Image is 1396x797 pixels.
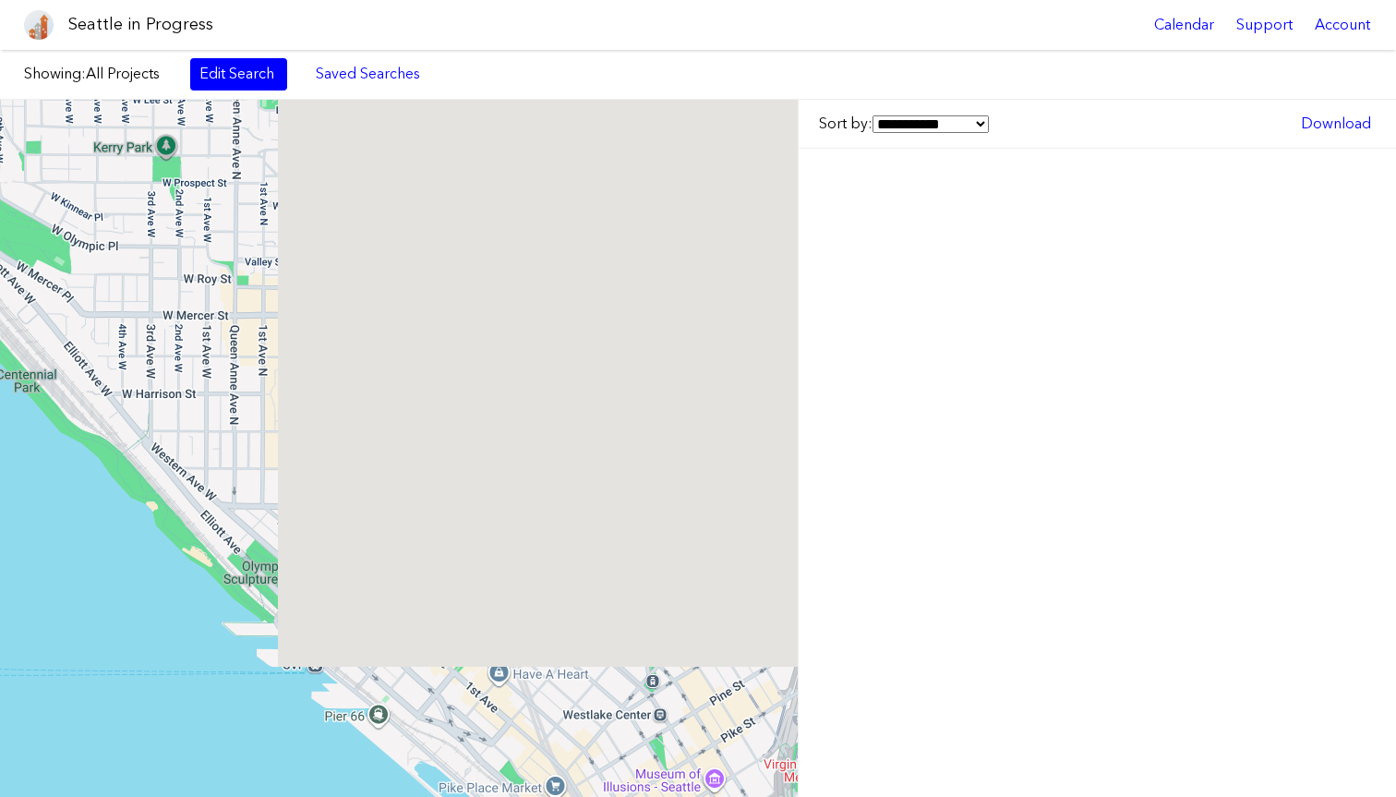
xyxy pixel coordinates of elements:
[68,13,213,36] h1: Seattle in Progress
[86,65,160,82] span: All Projects
[24,10,54,40] img: favicon-96x96.png
[24,64,172,84] label: Showing:
[190,58,287,90] a: Edit Search
[872,115,989,133] select: Sort by:
[819,114,989,134] label: Sort by:
[306,58,430,90] a: Saved Searches
[1292,108,1380,139] a: Download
